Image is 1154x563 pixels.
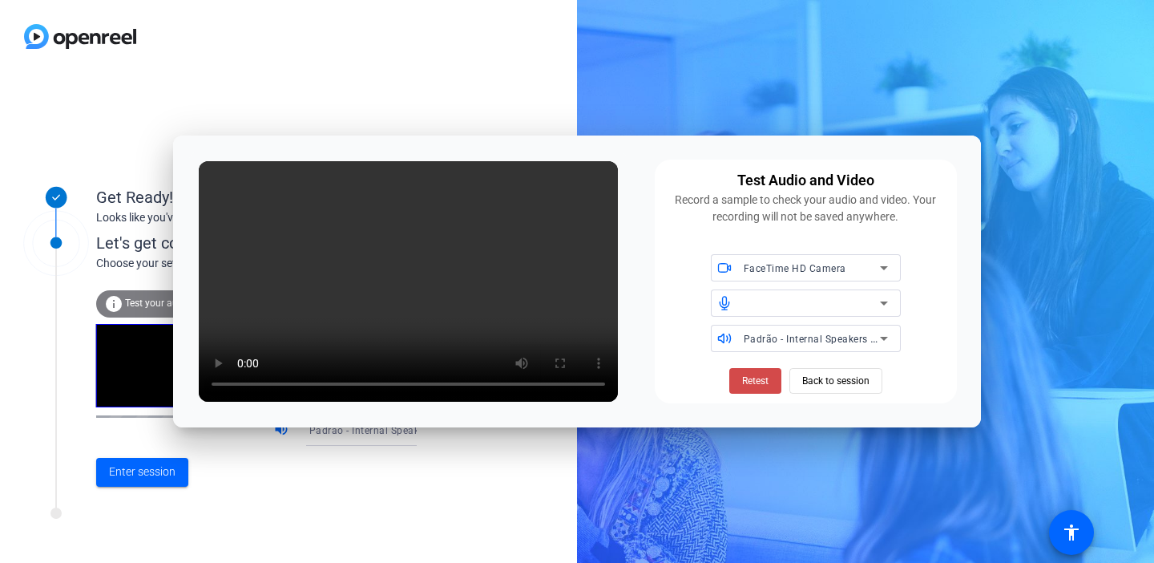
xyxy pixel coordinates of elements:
div: Record a sample to check your audio and video. Your recording will not be saved anywhere. [664,192,947,225]
span: Retest [742,374,769,388]
div: Let's get connected. [96,231,450,255]
span: Test your audio and video [125,298,236,309]
mat-icon: volume_up [273,421,293,440]
mat-icon: info [104,294,123,314]
div: Choose your settings [96,255,450,272]
span: Padrão - Internal Speakers (Built-in) [744,332,911,345]
span: FaceTime HD Camera [744,263,846,274]
button: Retest [729,368,781,394]
div: Looks like you've been invited to join [96,209,417,226]
div: Get Ready! [96,185,417,209]
div: Test Audio and Video [737,169,874,192]
mat-icon: accessibility [1062,523,1081,542]
span: Back to session [802,366,870,396]
button: Back to session [789,368,882,394]
span: Padrão - Internal Speakers (Built-in) [309,423,477,436]
span: Enter session [109,464,176,480]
